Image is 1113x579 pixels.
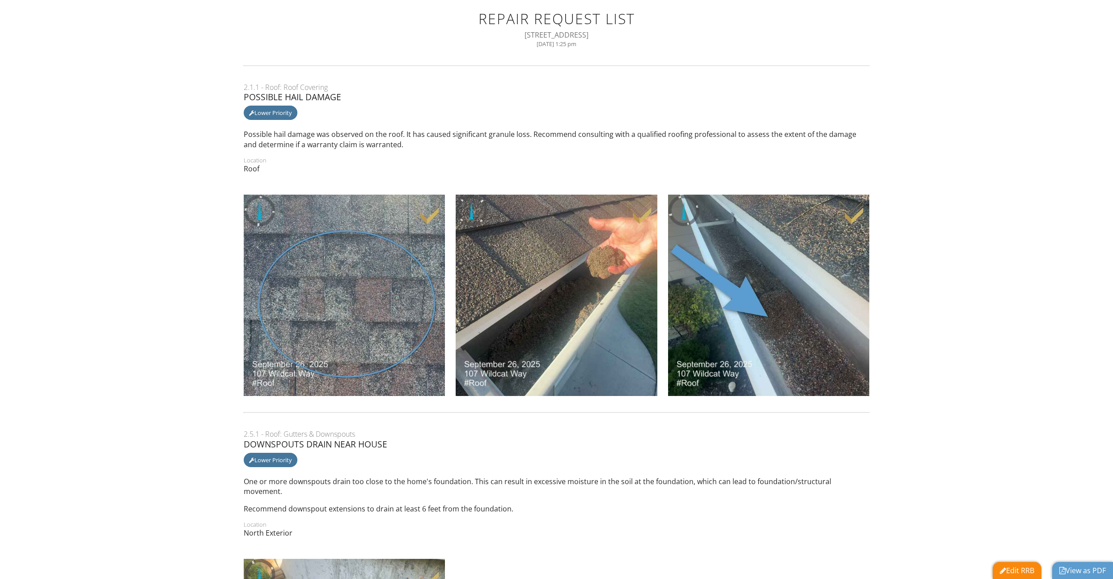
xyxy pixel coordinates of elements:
[244,195,445,396] img: data
[254,11,859,26] h1: Repair Request List
[244,453,297,467] div: Lower Priority
[254,30,859,40] div: [STREET_ADDRESS]
[244,164,870,174] p: Roof
[244,439,870,449] div: Downspouts Drain Near House
[456,195,657,396] img: data
[244,477,870,497] p: One or more downspouts drain too close to the home's foundation. This can result in excessive moi...
[244,82,870,92] div: 2.1.1 - Roof: Roof Covering
[668,195,870,396] img: data
[244,504,870,514] p: Recommend downspout extensions to drain at least 6 feet from the foundation.
[1000,566,1034,575] a: Edit RRB
[254,40,859,47] div: [DATE] 1:25 pm
[244,528,870,538] p: North Exterior
[244,521,870,528] div: Location
[1059,566,1106,575] a: View as PDF
[244,129,870,149] p: Possible hail damage was observed on the roof. It has caused significant granule loss. Recommend ...
[244,106,297,120] div: Lower Priority
[244,429,870,439] div: 2.5.1 - Roof: Gutters & Downspouts
[244,92,870,102] div: Possible Hail Damage
[244,157,870,164] div: Location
